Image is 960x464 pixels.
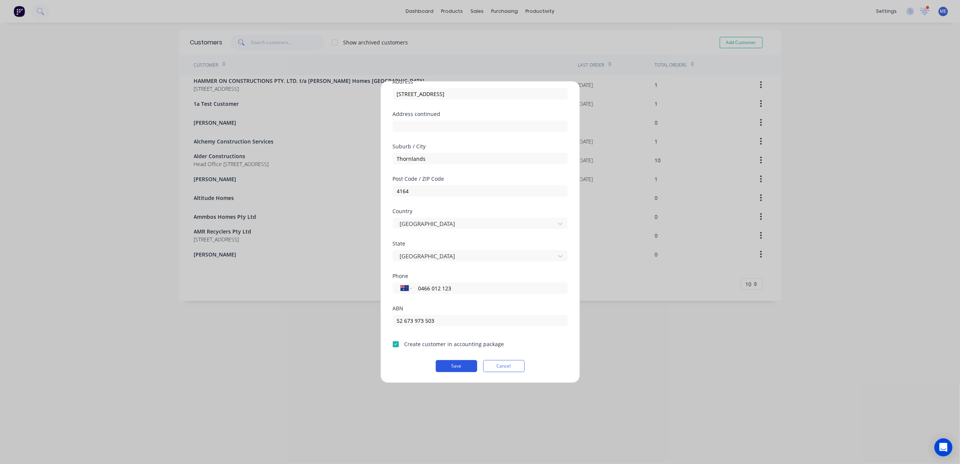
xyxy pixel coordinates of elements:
[436,360,477,372] button: Save
[404,340,504,348] div: Create customer in accounting package
[393,79,568,84] div: Address
[934,438,952,456] div: Open Intercom Messenger
[393,241,568,246] div: State
[393,176,568,182] div: Post Code / ZIP Code
[393,111,568,117] div: Address continued
[393,273,568,279] div: Phone
[393,144,568,149] div: Suburb / City
[483,360,525,372] button: Cancel
[393,209,568,214] div: Country
[393,306,568,311] div: ABN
